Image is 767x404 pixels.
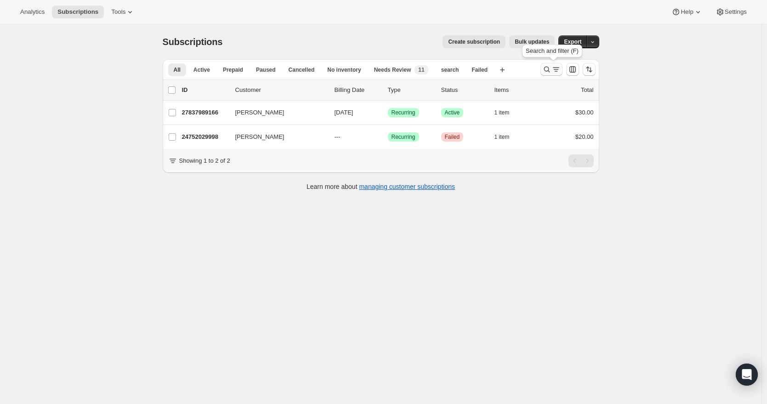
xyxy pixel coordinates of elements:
[182,85,594,95] div: IDCustomerBilling DateTypeStatusItemsTotal
[568,154,594,167] nav: Pagination
[575,133,594,140] span: $20.00
[256,66,276,74] span: Paused
[182,132,228,142] p: 24752029998
[583,63,596,76] button: Sort the results
[509,35,555,48] button: Bulk updates
[388,85,434,95] div: Type
[392,133,415,141] span: Recurring
[448,38,500,46] span: Create subscription
[20,8,45,16] span: Analytics
[235,108,284,117] span: [PERSON_NAME]
[515,38,549,46] span: Bulk updates
[441,85,487,95] p: Status
[335,109,353,116] span: [DATE]
[443,35,506,48] button: Create subscription
[725,8,747,16] span: Settings
[163,37,223,47] span: Subscriptions
[106,6,140,18] button: Tools
[235,85,327,95] p: Customer
[681,8,693,16] span: Help
[666,6,708,18] button: Help
[494,85,540,95] div: Items
[230,130,322,144] button: [PERSON_NAME]
[174,66,181,74] span: All
[495,63,510,76] button: Create new view
[710,6,752,18] button: Settings
[558,35,587,48] button: Export
[472,66,488,74] span: Failed
[581,85,593,95] p: Total
[494,131,520,143] button: 1 item
[193,66,210,74] span: Active
[15,6,50,18] button: Analytics
[418,66,424,74] span: 11
[575,109,594,116] span: $30.00
[327,66,361,74] span: No inventory
[179,156,230,165] p: Showing 1 to 2 of 2
[441,66,459,74] span: search
[182,108,228,117] p: 27837989166
[52,6,104,18] button: Subscriptions
[57,8,98,16] span: Subscriptions
[445,133,460,141] span: Failed
[494,109,510,116] span: 1 item
[540,63,562,76] button: Search and filter results
[374,66,411,74] span: Needs Review
[182,106,594,119] div: 27837989166[PERSON_NAME][DATE]SuccessRecurringSuccessActive1 item$30.00
[335,85,381,95] p: Billing Date
[230,105,322,120] button: [PERSON_NAME]
[445,109,460,116] span: Active
[223,66,243,74] span: Prepaid
[359,183,455,190] a: managing customer subscriptions
[392,109,415,116] span: Recurring
[111,8,125,16] span: Tools
[494,133,510,141] span: 1 item
[335,133,341,140] span: ---
[307,182,455,191] p: Learn more about
[566,63,579,76] button: Customize table column order and visibility
[736,364,758,386] div: Open Intercom Messenger
[235,132,284,142] span: [PERSON_NAME]
[182,131,594,143] div: 24752029998[PERSON_NAME]---SuccessRecurringCriticalFailed1 item$20.00
[182,85,228,95] p: ID
[564,38,581,46] span: Export
[494,106,520,119] button: 1 item
[289,66,315,74] span: Cancelled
